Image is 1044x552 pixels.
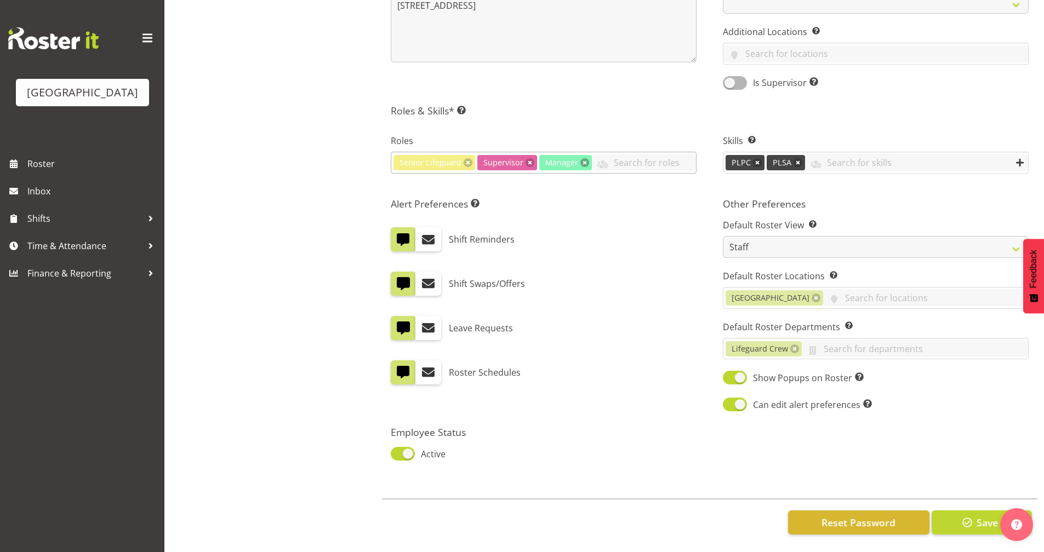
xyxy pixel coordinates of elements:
span: Shifts [27,210,142,227]
label: Additional Locations [723,25,1029,38]
span: Time & Attendance [27,238,142,254]
span: Finance & Reporting [27,265,142,281]
h5: Employee Status [391,426,703,438]
input: Search for locations [723,45,1028,62]
span: Is Supervisor [747,76,818,89]
span: Reset Password [821,515,895,530]
input: Search for roles [592,154,696,171]
label: Shift Swaps/Offers [449,272,525,296]
span: PLPC [732,157,751,169]
label: Leave Requests [449,316,513,340]
label: Skills [723,134,1029,147]
span: Inbox [27,183,159,199]
span: Senior Lifeguard [400,157,461,169]
div: [GEOGRAPHIC_DATA] [27,84,138,101]
h5: Alert Preferences [391,198,697,210]
input: Search for departments [802,340,1028,357]
h5: Other Preferences [723,198,1029,210]
label: Roles [391,134,697,147]
span: Active [415,447,446,461]
span: Can edit alert preferences [747,398,872,411]
span: Roster [27,156,159,172]
label: Default Roster View [723,219,1029,232]
span: [GEOGRAPHIC_DATA] [732,292,809,304]
label: Shift Reminders [449,227,515,251]
input: Search for locations [823,289,1028,306]
label: Default Roster Locations [723,269,1029,283]
span: Show Popups on Roster [747,371,864,384]
label: Default Roster Departments [723,320,1029,334]
span: Lifeguard Crew [732,343,788,355]
button: Feedback - Show survey [1023,239,1044,313]
span: Feedback [1029,250,1039,288]
span: Manager [545,157,578,169]
input: Search for skills [805,154,1028,171]
span: Supervisor [483,157,523,169]
img: Rosterit website logo [8,27,99,49]
button: Reset Password [788,510,929,534]
h5: Roles & Skills* [391,105,1029,117]
button: Save [932,510,1032,534]
img: help-xxl-2.png [1011,519,1022,530]
span: PLSA [773,157,791,169]
label: Roster Schedules [449,360,521,384]
span: Save [977,515,998,530]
